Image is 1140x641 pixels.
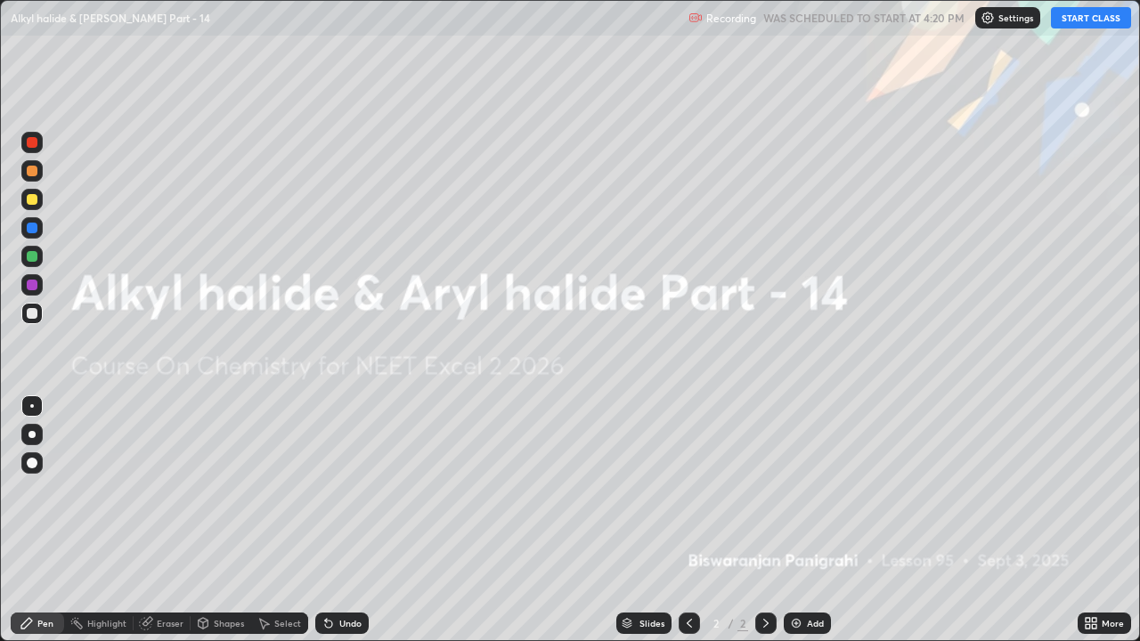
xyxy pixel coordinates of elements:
[981,11,995,25] img: class-settings-icons
[339,619,362,628] div: Undo
[737,615,748,631] div: 2
[1051,7,1131,28] button: START CLASS
[87,619,126,628] div: Highlight
[1102,619,1124,628] div: More
[706,12,756,25] p: Recording
[789,616,803,630] img: add-slide-button
[157,619,183,628] div: Eraser
[763,10,965,26] h5: WAS SCHEDULED TO START AT 4:20 PM
[639,619,664,628] div: Slides
[37,619,53,628] div: Pen
[11,11,210,25] p: Alkyl halide & [PERSON_NAME] Part - 14
[707,618,725,629] div: 2
[214,619,244,628] div: Shapes
[998,13,1033,22] p: Settings
[807,619,824,628] div: Add
[274,619,301,628] div: Select
[729,618,734,629] div: /
[688,11,703,25] img: recording.375f2c34.svg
